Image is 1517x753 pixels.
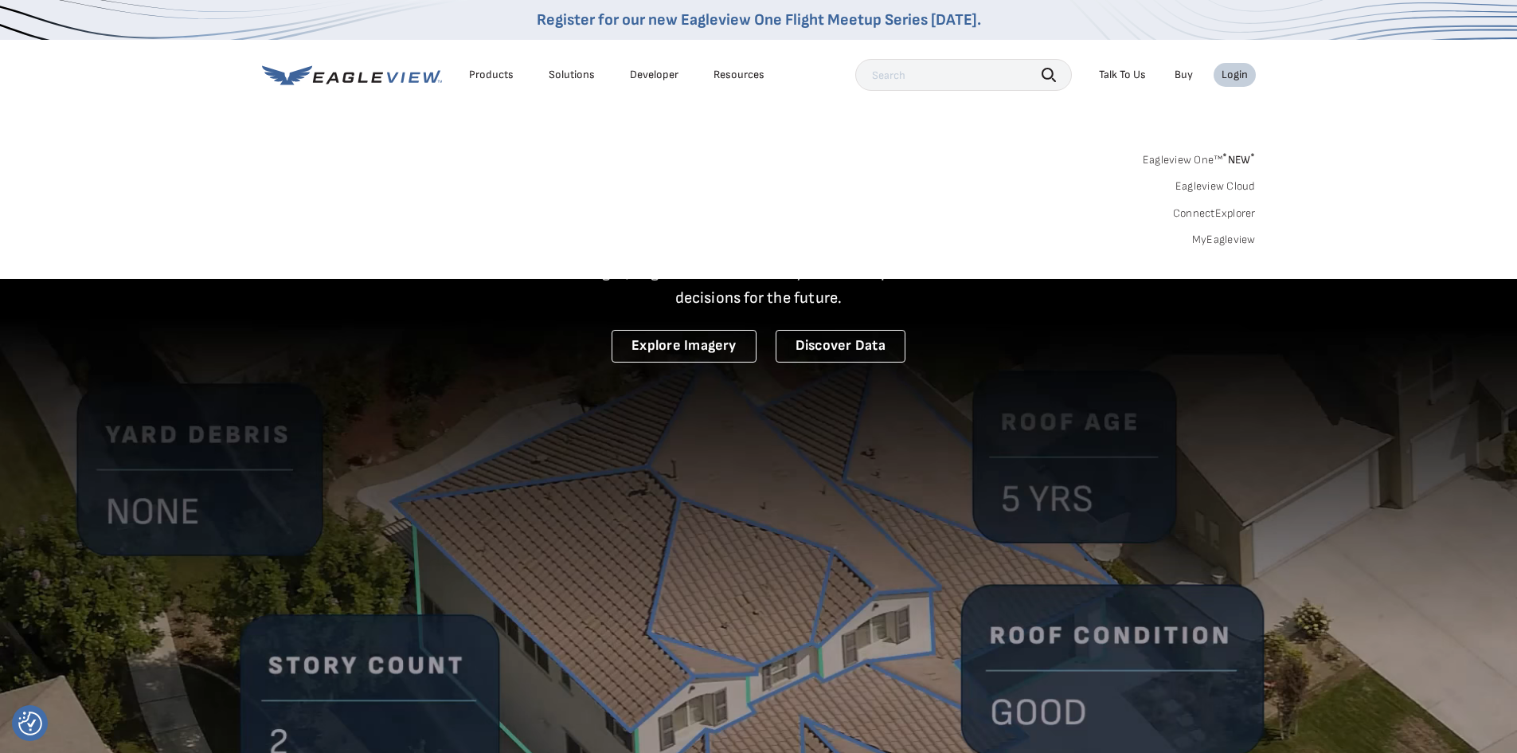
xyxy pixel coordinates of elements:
a: Developer [630,68,678,82]
button: Consent Preferences [18,712,42,735]
div: Talk To Us [1099,68,1146,82]
a: ConnectExplorer [1173,206,1256,221]
div: Solutions [549,68,595,82]
a: Eagleview Cloud [1175,179,1256,194]
a: Register for our new Eagleview One Flight Meetup Series [DATE]. [537,10,981,29]
div: Login [1222,68,1248,82]
a: Buy [1175,68,1193,82]
a: Discover Data [776,330,905,363]
a: MyEagleview [1192,233,1256,247]
span: NEW [1222,153,1255,167]
a: Explore Imagery [612,330,757,363]
a: Eagleview One™*NEW* [1143,148,1256,167]
div: Resources [714,68,764,82]
div: Products [469,68,514,82]
img: Revisit consent button [18,712,42,735]
input: Search [855,59,1072,91]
